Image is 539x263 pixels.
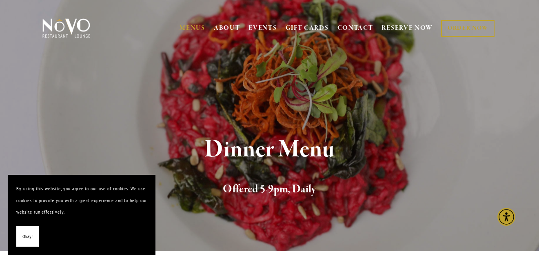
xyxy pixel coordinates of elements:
div: Accessibility Menu [497,208,515,226]
button: Okay! [16,226,39,247]
p: By using this website, you agree to our use of cookies. We use cookies to provide you with a grea... [16,183,147,218]
h2: Offered 5-9pm, Daily [55,181,485,198]
a: MENUS [180,24,205,32]
h1: Dinner Menu [55,136,485,163]
span: Okay! [22,231,33,243]
a: ORDER NOW [441,20,495,37]
a: EVENTS [248,24,277,32]
a: ABOUT [214,24,240,32]
section: Cookie banner [8,175,155,255]
a: CONTACT [337,20,373,36]
a: GIFT CARDS [286,20,329,36]
img: Novo Restaurant &amp; Lounge [41,18,92,38]
a: RESERVE NOW [382,20,433,36]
